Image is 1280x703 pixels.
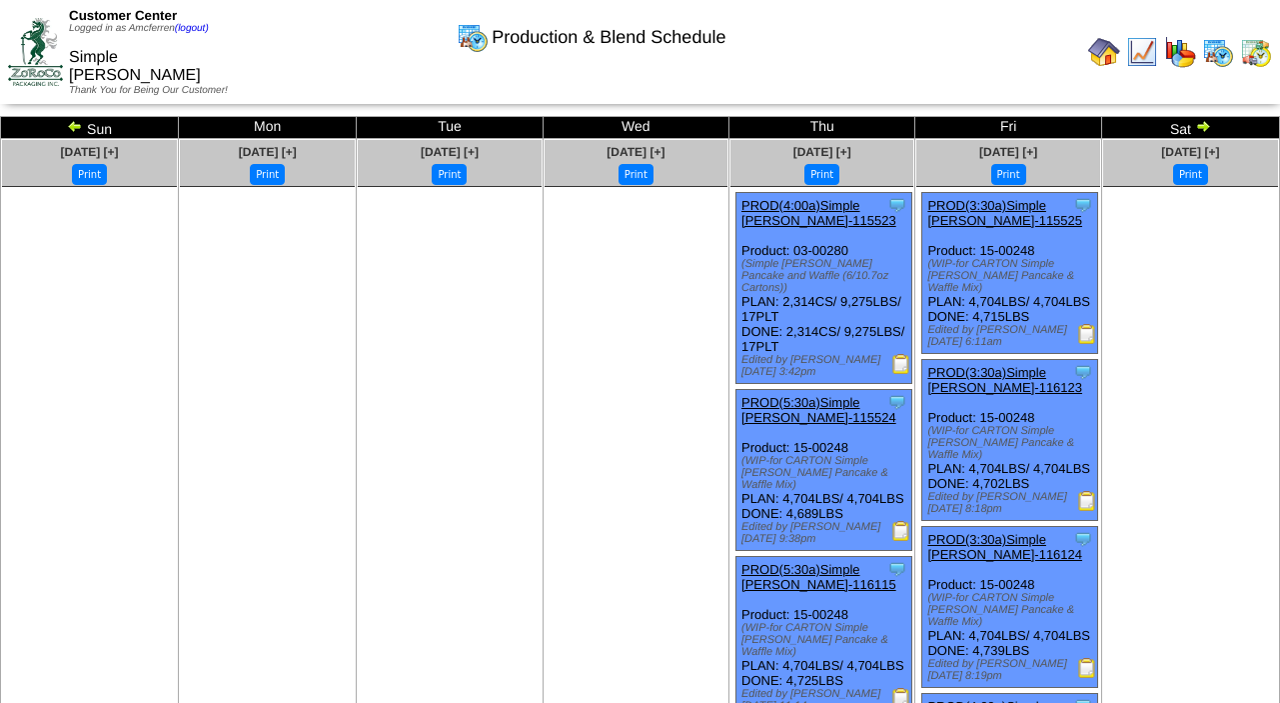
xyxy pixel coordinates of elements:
div: Edited by [PERSON_NAME] [DATE] 3:42pm [741,354,911,378]
a: (logout) [175,23,209,34]
div: Product: 03-00280 PLAN: 2,314CS / 9,275LBS / 17PLT DONE: 2,314CS / 9,275LBS / 17PLT [736,193,912,384]
img: ZoRoCo_Logo(Green%26Foil)%20jpg.webp [8,18,63,85]
div: (WIP-for CARTON Simple [PERSON_NAME] Pancake & Waffle Mix) [741,622,911,658]
a: [DATE] [+] [793,145,851,159]
button: Print [432,164,467,185]
td: Wed [543,117,728,139]
div: (WIP-for CARTON Simple [PERSON_NAME] Pancake & Waffle Mix) [741,455,911,491]
div: Edited by [PERSON_NAME] [DATE] 8:19pm [927,658,1097,682]
img: Tooltip [1073,362,1093,382]
a: [DATE] [+] [607,145,664,159]
img: Production Report [1077,658,1097,678]
button: Print [72,164,107,185]
div: Product: 15-00248 PLAN: 4,704LBS / 4,704LBS DONE: 4,715LBS [922,193,1098,354]
img: Tooltip [1073,195,1093,215]
div: (Simple [PERSON_NAME] Pancake and Waffle (6/10.7oz Cartons)) [741,258,911,294]
td: Tue [357,117,543,139]
img: Tooltip [887,559,907,579]
img: Tooltip [1073,529,1093,549]
div: Product: 15-00248 PLAN: 4,704LBS / 4,704LBS DONE: 4,689LBS [736,390,912,551]
img: Production Report [1077,324,1097,344]
img: Production Report [891,521,911,541]
div: Product: 15-00248 PLAN: 4,704LBS / 4,704LBS DONE: 4,702LBS [922,360,1098,521]
div: (WIP-for CARTON Simple [PERSON_NAME] Pancake & Waffle Mix) [927,592,1097,628]
button: Print [250,164,285,185]
td: Sat [1101,117,1279,139]
a: [DATE] [+] [239,145,297,159]
img: arrowright.gif [1195,118,1211,134]
img: Production Report [1077,491,1097,511]
td: Fri [915,117,1101,139]
button: Print [619,164,653,185]
a: PROD(4:00a)Simple [PERSON_NAME]-115523 [741,198,896,228]
a: [DATE] [+] [61,145,119,159]
img: home.gif [1088,36,1120,68]
button: Print [991,164,1026,185]
a: [DATE] [+] [979,145,1037,159]
a: PROD(3:30a)Simple [PERSON_NAME]-116124 [927,532,1082,562]
img: line_graph.gif [1126,36,1158,68]
img: calendarprod.gif [1202,36,1234,68]
div: Edited by [PERSON_NAME] [DATE] 6:11am [927,324,1097,348]
img: calendarprod.gif [457,21,489,53]
div: Edited by [PERSON_NAME] [DATE] 9:38pm [741,521,911,545]
td: Sun [1,117,179,139]
a: PROD(5:30a)Simple [PERSON_NAME]-115524 [741,395,896,425]
button: Print [804,164,839,185]
a: PROD(3:30a)Simple [PERSON_NAME]-115525 [927,198,1082,228]
a: PROD(5:30a)Simple [PERSON_NAME]-116115 [741,562,896,592]
a: PROD(3:30a)Simple [PERSON_NAME]-116123 [927,365,1082,395]
img: arrowleft.gif [67,118,83,134]
div: (WIP-for CARTON Simple [PERSON_NAME] Pancake & Waffle Mix) [927,425,1097,461]
button: Print [1173,164,1208,185]
span: Logged in as Amcferren [69,23,209,34]
a: [DATE] [+] [1161,145,1219,159]
a: [DATE] [+] [421,145,479,159]
img: Tooltip [887,195,907,215]
div: Product: 15-00248 PLAN: 4,704LBS / 4,704LBS DONE: 4,739LBS [922,527,1098,688]
img: Production Report [891,354,911,374]
img: Tooltip [887,392,907,412]
td: Mon [179,117,357,139]
div: Edited by [PERSON_NAME] [DATE] 8:18pm [927,491,1097,515]
span: Simple [PERSON_NAME] [69,49,201,84]
span: Thank You for Being Our Customer! [69,85,228,96]
img: graph.gif [1164,36,1196,68]
span: Customer Center [69,8,177,23]
div: (WIP-for CARTON Simple [PERSON_NAME] Pancake & Waffle Mix) [927,258,1097,294]
span: Production & Blend Schedule [492,27,725,48]
img: calendarinout.gif [1240,36,1272,68]
td: Thu [729,117,915,139]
